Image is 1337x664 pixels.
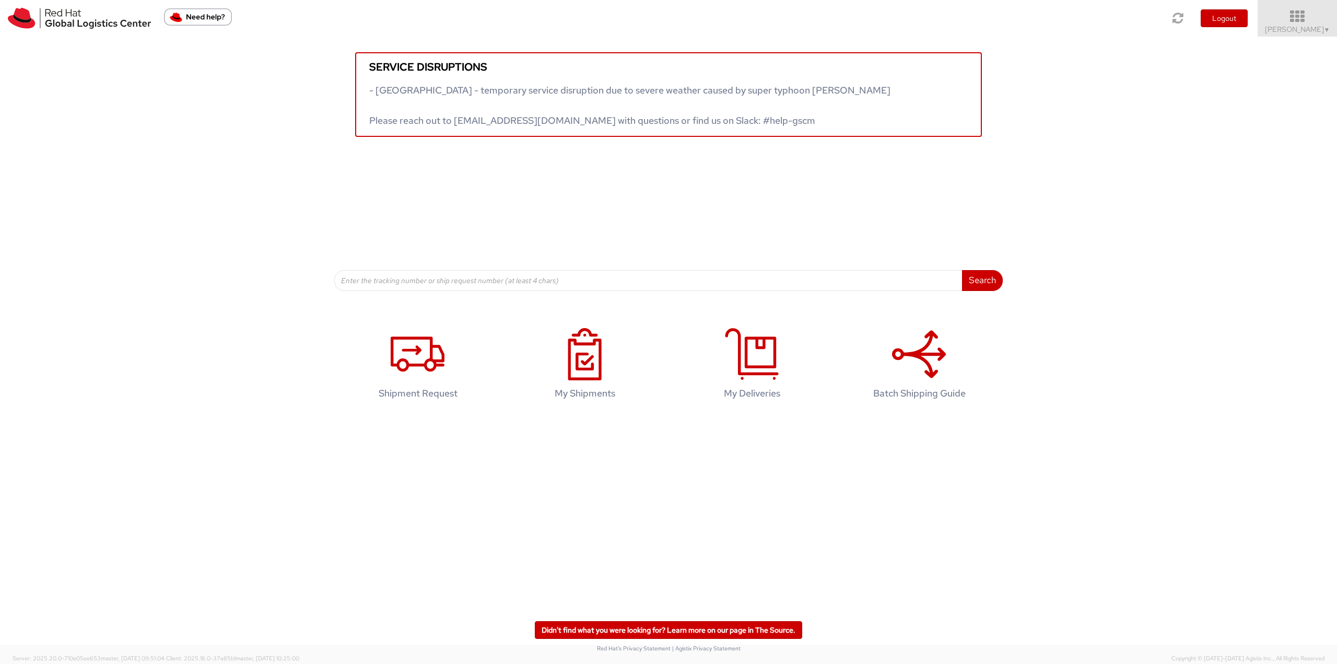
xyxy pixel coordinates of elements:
[962,270,1003,291] button: Search
[8,8,151,29] img: rh-logistics-00dfa346123c4ec078e1.svg
[236,655,299,662] span: master, [DATE] 10:25:00
[507,317,663,415] a: My Shipments
[369,84,890,126] span: - [GEOGRAPHIC_DATA] - temporary service disruption due to severe weather caused by super typhoon ...
[166,655,299,662] span: Client: 2025.18.0-37e85b1
[339,317,496,415] a: Shipment Request
[685,388,819,399] h4: My Deliveries
[355,52,982,137] a: Service disruptions - [GEOGRAPHIC_DATA] - temporary service disruption due to severe weather caus...
[13,655,165,662] span: Server: 2025.20.0-710e05ee653
[164,8,232,26] button: Need help?
[1201,9,1248,27] button: Logout
[674,317,830,415] a: My Deliveries
[369,61,968,73] h5: Service disruptions
[1265,25,1330,34] span: [PERSON_NAME]
[1324,26,1330,34] span: ▼
[852,388,987,399] h4: Batch Shipping Guide
[350,388,485,399] h4: Shipment Request
[672,645,741,652] a: | Agistix Privacy Statement
[597,645,671,652] a: Red Hat's Privacy Statement
[841,317,998,415] a: Batch Shipping Guide
[334,270,963,291] input: Enter the tracking number or ship request number (at least 4 chars)
[535,621,802,639] a: Didn't find what you were looking for? Learn more on our page in The Source.
[1171,655,1324,663] span: Copyright © [DATE]-[DATE] Agistix Inc., All Rights Reserved
[101,655,165,662] span: master, [DATE] 09:51:04
[518,388,652,399] h4: My Shipments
